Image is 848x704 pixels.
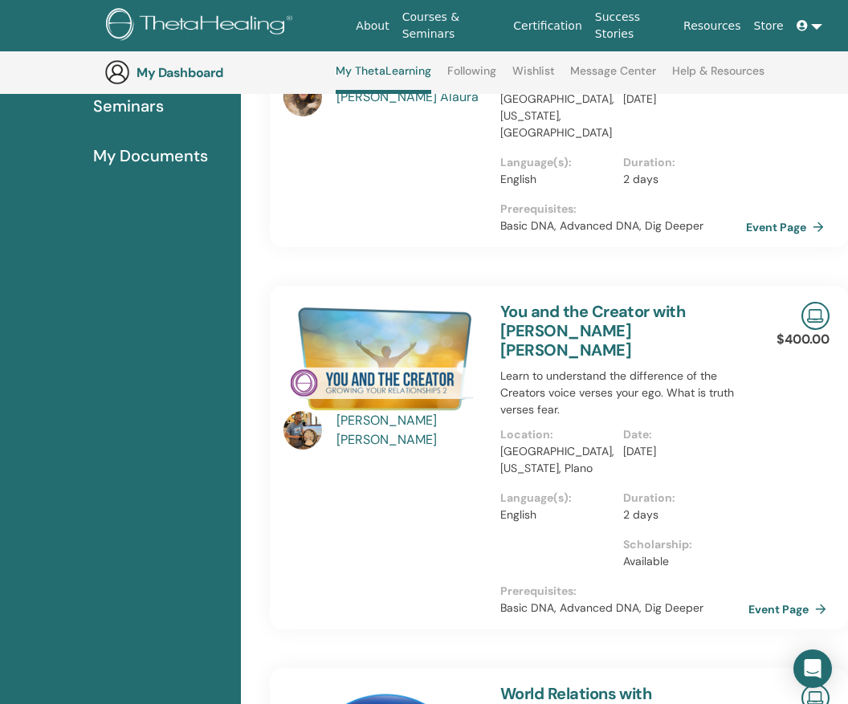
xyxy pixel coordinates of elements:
[336,411,485,450] a: [PERSON_NAME] [PERSON_NAME]
[447,64,496,90] a: Following
[26,26,39,39] img: logo_orange.svg
[623,91,736,108] p: [DATE]
[500,490,614,507] p: Language(s) :
[507,11,588,41] a: Certification
[61,95,144,105] div: Domain Overview
[500,443,614,477] p: [GEOGRAPHIC_DATA], [US_STATE], Plano
[349,11,395,41] a: About
[93,70,228,118] span: Completed Seminars
[137,65,297,80] h3: My Dashboard
[500,201,746,218] p: Prerequisites :
[93,144,208,168] span: My Documents
[589,2,677,49] a: Success Stories
[26,42,39,55] img: website_grey.svg
[748,597,833,621] a: Event Page
[623,553,736,570] p: Available
[623,426,736,443] p: Date :
[283,411,322,450] img: default.jpg
[623,154,736,171] p: Duration :
[45,26,79,39] div: v 4.0.25
[623,171,736,188] p: 2 days
[748,11,790,41] a: Store
[801,302,830,330] img: Live Online Seminar
[104,59,130,85] img: generic-user-icon.jpg
[512,64,555,90] a: Wishlist
[42,42,177,55] div: Domain: [DOMAIN_NAME]
[570,64,656,90] a: Message Center
[746,215,830,239] a: Event Page
[500,583,746,600] p: Prerequisites :
[777,330,830,349] p: $400.00
[43,93,56,106] img: tab_domain_overview_orange.svg
[500,218,746,234] p: Basic DNA, Advanced DNA, Dig Deeper
[500,368,746,418] p: Learn to understand the difference of the Creators voice verses your ego. What is truth verses fear.
[500,301,685,360] a: You and the Creator with [PERSON_NAME] [PERSON_NAME]
[177,95,271,105] div: Keywords by Traffic
[793,649,832,688] div: Open Intercom Messenger
[283,78,322,116] img: default.jpg
[500,426,614,443] p: Location :
[283,302,481,416] img: You and the Creator
[106,8,298,44] img: logo.png
[500,600,746,617] p: Basic DNA, Advanced DNA, Dig Deeper
[500,154,614,171] p: Language(s) :
[500,91,614,141] p: [GEOGRAPHIC_DATA], [US_STATE], [GEOGRAPHIC_DATA]
[500,171,614,188] p: English
[396,2,508,49] a: Courses & Seminars
[623,443,736,460] p: [DATE]
[160,93,173,106] img: tab_keywords_by_traffic_grey.svg
[500,507,614,523] p: English
[623,536,736,553] p: Scholarship :
[623,490,736,507] p: Duration :
[336,64,431,94] a: My ThetaLearning
[672,64,764,90] a: Help & Resources
[623,507,736,523] p: 2 days
[677,11,748,41] a: Resources
[336,87,485,107] a: [PERSON_NAME] Alaura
